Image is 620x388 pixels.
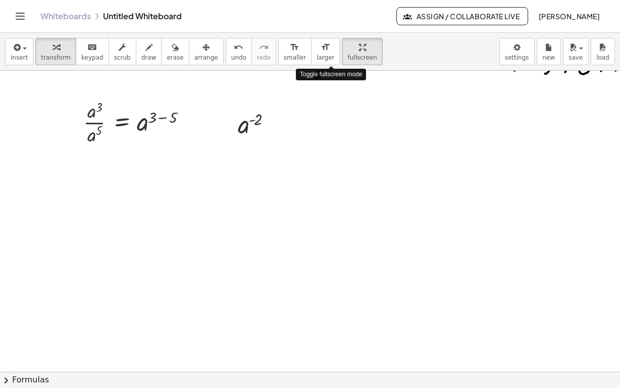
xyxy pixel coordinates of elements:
span: draw [141,54,157,61]
span: undo [231,54,246,61]
i: keyboard [87,41,97,54]
button: arrange [189,38,224,65]
span: scrub [114,54,131,61]
span: redo [257,54,271,61]
button: load [591,38,615,65]
button: new [537,38,561,65]
button: redoredo [251,38,276,65]
span: smaller [284,54,306,61]
i: format_size [290,41,299,54]
button: format_sizesmaller [278,38,312,65]
span: Assign / Collaborate Live [405,12,520,21]
span: fullscreen [347,54,377,61]
span: save [569,54,583,61]
span: larger [317,54,334,61]
span: settings [505,54,529,61]
button: save [563,38,589,65]
button: settings [499,38,535,65]
span: load [596,54,609,61]
div: Toggle fullscreen mode [296,69,366,80]
i: undo [234,41,243,54]
button: keyboardkeypad [76,38,109,65]
span: insert [11,54,28,61]
span: arrange [194,54,218,61]
button: format_sizelarger [311,38,340,65]
button: fullscreen [342,38,382,65]
button: undoundo [226,38,252,65]
button: transform [35,38,76,65]
button: erase [161,38,189,65]
button: Toggle navigation [12,8,28,24]
span: keypad [81,54,104,61]
a: Whiteboards [40,11,91,21]
span: transform [41,54,71,61]
button: [PERSON_NAME] [530,7,608,25]
button: Assign / Collaborate Live [396,7,528,25]
span: [PERSON_NAME] [538,12,600,21]
i: format_size [321,41,330,54]
button: scrub [109,38,136,65]
button: draw [136,38,162,65]
span: erase [167,54,183,61]
i: redo [259,41,269,54]
button: insert [5,38,33,65]
span: new [542,54,555,61]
